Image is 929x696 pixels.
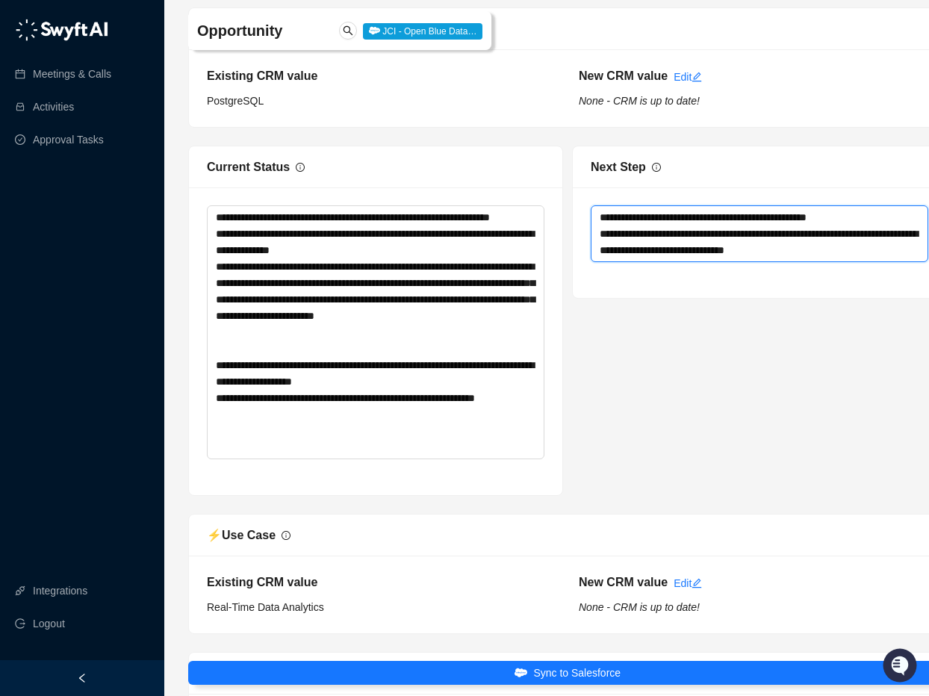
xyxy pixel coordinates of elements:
[77,673,87,683] span: left
[33,609,65,638] span: Logout
[591,205,928,262] textarea: Next Step
[674,71,702,83] a: Edit
[207,67,556,85] h5: Existing CRM value
[197,20,359,41] h4: Opportunity
[61,203,121,230] a: 📶Status
[15,19,108,41] img: logo-05li4sbe.png
[33,59,111,89] a: Meetings & Calls
[591,158,646,176] div: Next Step
[15,618,25,629] span: logout
[15,211,27,223] div: 📚
[692,578,702,588] span: edit
[51,150,189,162] div: We're available if you need us!
[579,67,668,85] h5: New CRM value
[105,245,181,257] a: Powered byPylon
[15,60,272,84] p: Welcome 👋
[363,23,482,40] span: JCI - Open Blue Data…
[207,529,276,541] span: ⚡️ Use Case
[33,576,87,606] a: Integrations
[9,203,61,230] a: 📚Docs
[296,163,305,172] span: info-circle
[15,15,45,45] img: Swyft AI
[207,205,544,459] textarea: Current Status
[207,158,290,176] div: Current Status
[363,25,482,37] a: JCI - Open Blue Data…
[343,25,353,36] span: search
[533,665,621,681] span: Sync to Salesforce
[15,84,272,108] h2: How can we help?
[579,95,700,107] i: None - CRM is up to date!
[881,647,922,687] iframe: Open customer support
[692,72,702,82] span: edit
[15,135,42,162] img: 5124521997842_fc6d7dfcefe973c2e489_88.png
[33,92,74,122] a: Activities
[82,209,115,224] span: Status
[652,163,661,172] span: info-circle
[579,601,700,613] i: None - CRM is up to date!
[579,574,668,591] h5: New CRM value
[207,574,556,591] h5: Existing CRM value
[67,211,79,223] div: 📶
[207,95,264,107] span: PostgreSQL
[282,531,290,540] span: info-circle
[51,135,245,150] div: Start new chat
[30,209,55,224] span: Docs
[254,140,272,158] button: Start new chat
[207,601,324,613] span: Real-Time Data Analytics
[149,246,181,257] span: Pylon
[33,125,104,155] a: Approval Tasks
[674,577,702,589] a: Edit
